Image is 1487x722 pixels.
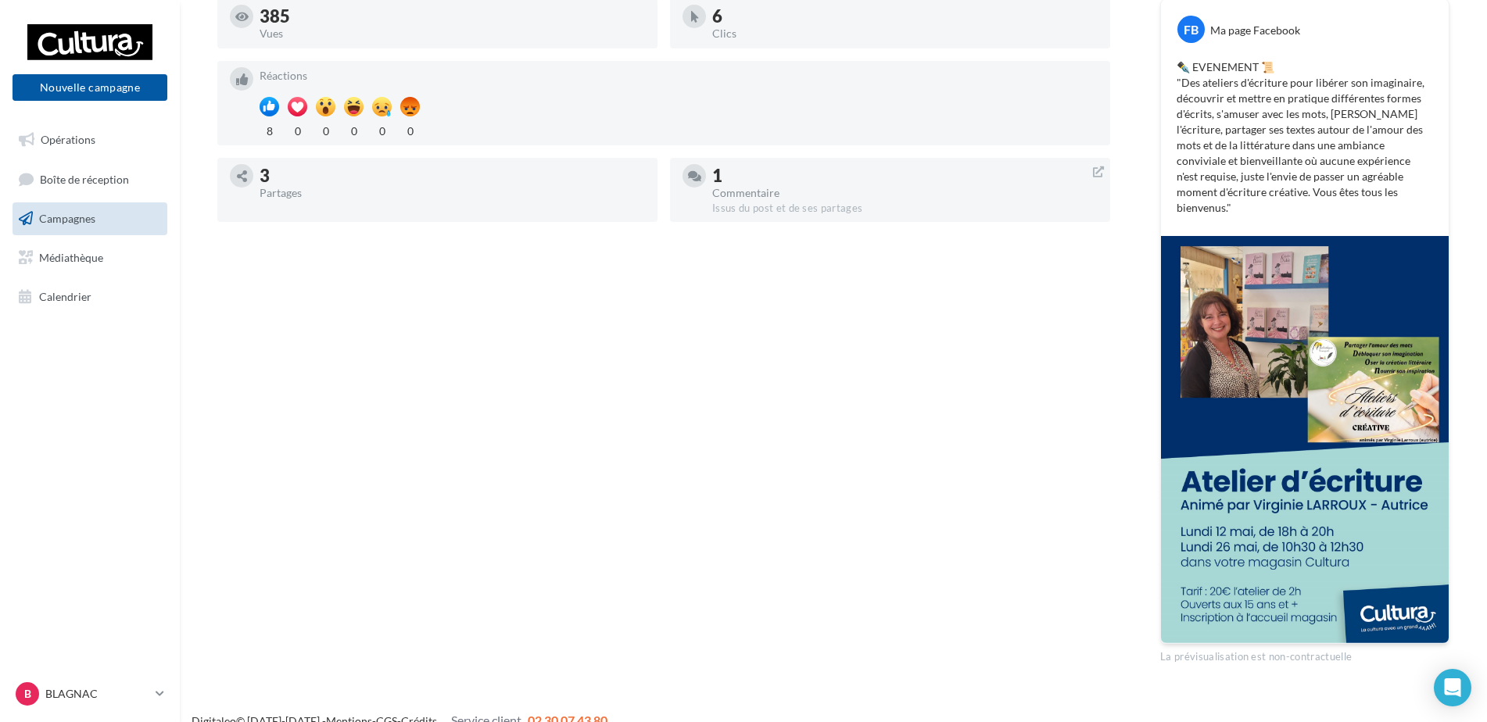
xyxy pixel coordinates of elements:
[1177,16,1205,43] div: FB
[372,120,392,139] div: 0
[712,167,1098,184] div: 1
[712,188,1098,198] div: Commentaire
[9,123,170,156] a: Opérations
[344,120,364,139] div: 0
[260,8,645,25] div: 385
[9,163,170,196] a: Boîte de réception
[39,251,103,264] span: Médiathèque
[9,241,170,274] a: Médiathèque
[13,679,167,709] a: B BLAGNAC
[9,281,170,313] a: Calendrier
[260,188,645,198] div: Partages
[1434,669,1471,706] div: Open Intercom Messenger
[41,133,95,146] span: Opérations
[24,686,31,702] span: B
[1210,23,1300,38] div: Ma page Facebook
[40,172,129,185] span: Boîte de réception
[712,8,1098,25] div: 6
[260,70,1098,81] div: Réactions
[13,74,167,101] button: Nouvelle campagne
[39,289,91,302] span: Calendrier
[45,686,149,702] p: BLAGNAC
[260,167,645,184] div: 3
[9,202,170,235] a: Campagnes
[1177,59,1433,216] p: ✒️ EVENEMENT 📜 "Des ateliers d'écriture pour libérer son imaginaire, découvrir et mettre en prati...
[712,28,1098,39] div: Clics
[288,120,307,139] div: 0
[1160,644,1449,664] div: La prévisualisation est non-contractuelle
[316,120,335,139] div: 0
[712,202,1098,216] div: Issus du post et de ses partages
[39,212,95,225] span: Campagnes
[260,120,279,139] div: 8
[400,120,420,139] div: 0
[260,28,645,39] div: Vues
